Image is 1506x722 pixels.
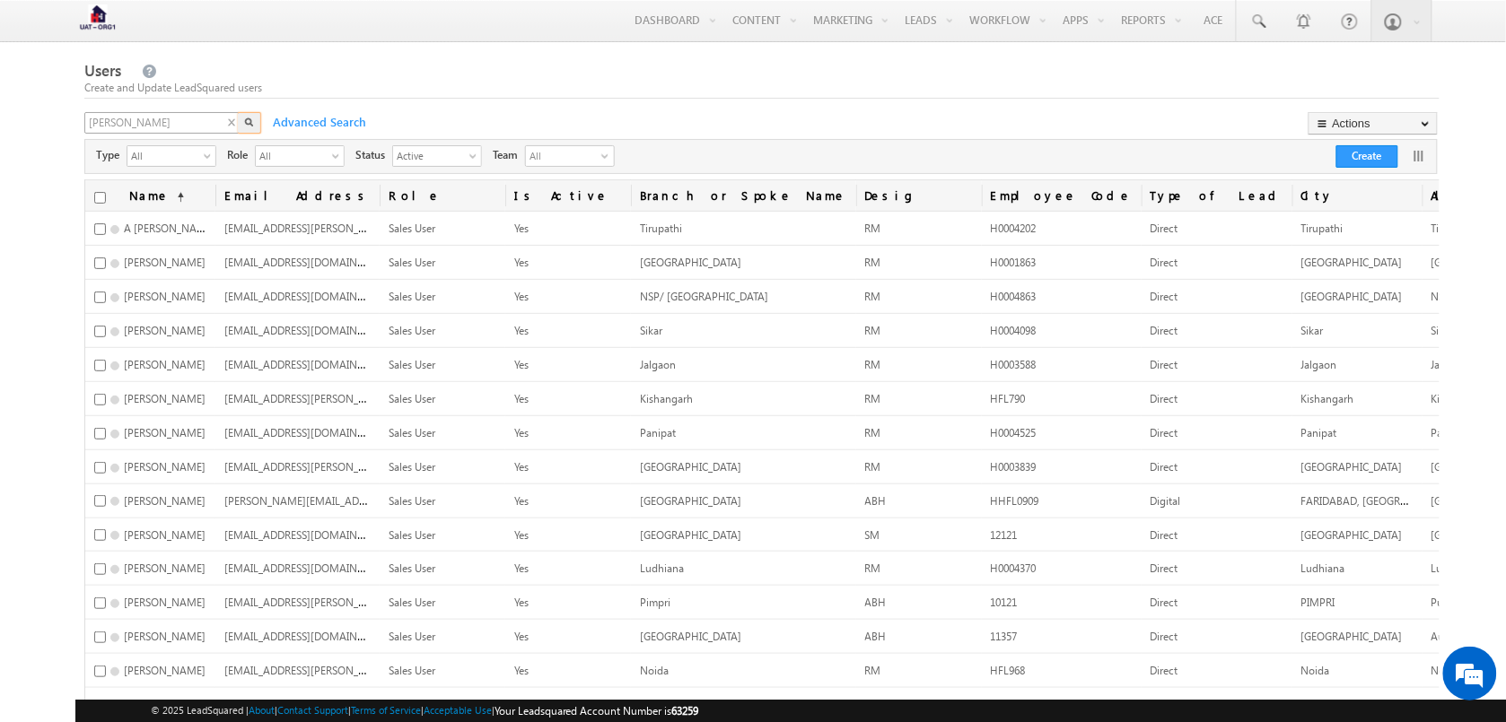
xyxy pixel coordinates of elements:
[84,80,1440,96] div: Create and Update LeadSquared users
[495,704,699,718] span: Your Leadsquared Account Number is
[393,146,467,164] span: Active
[991,324,1037,337] span: H0004098
[1301,222,1344,235] span: Tirupathi
[1432,426,1467,439] span: Panipat
[1151,460,1178,474] span: Direct
[856,180,982,211] a: Desig
[380,180,505,211] a: Role
[389,222,435,235] span: Sales User
[514,324,529,337] span: Yes
[640,324,662,337] span: Sikar
[865,324,881,337] span: RM
[389,290,435,303] span: Sales User
[224,390,477,405] span: [EMAIL_ADDRESS][PERSON_NAME][DOMAIN_NAME]
[355,147,392,163] span: Status
[865,630,887,643] span: ABH
[514,290,529,303] span: Yes
[991,494,1039,508] span: HHFL0909
[1301,630,1403,643] span: [GEOGRAPHIC_DATA]
[389,596,435,609] span: Sales User
[84,60,121,81] span: Users
[865,426,881,439] span: RM
[96,147,127,163] span: Type
[1151,256,1178,269] span: Direct
[505,180,631,211] a: Is Active
[224,662,477,677] span: [EMAIL_ADDRESS][PERSON_NAME][DOMAIN_NAME]
[640,561,684,575] span: Ludhiana
[224,458,477,474] span: [EMAIL_ADDRESS][PERSON_NAME][DOMAIN_NAME]
[1301,460,1403,474] span: [GEOGRAPHIC_DATA]
[1151,426,1178,439] span: Direct
[1301,426,1337,439] span: Panipat
[640,358,676,371] span: Jalgaon
[514,698,529,711] span: Yes
[991,222,1037,235] span: H0004202
[1432,561,1475,575] span: Ludhiana
[1292,180,1423,211] a: City
[170,190,184,204] span: (sorted ascending)
[389,664,435,677] span: Sales User
[982,180,1142,211] a: Employee Code
[514,630,529,643] span: Yes
[389,698,435,711] span: Sales User
[991,561,1037,575] span: H0004370
[991,528,1018,542] span: 12121
[389,630,435,643] span: Sales User
[1151,561,1178,575] span: Direct
[1301,290,1403,303] span: [GEOGRAPHIC_DATA]
[514,392,529,405] span: Yes
[224,356,396,371] span: [EMAIL_ADDRESS][DOMAIN_NAME]
[204,151,218,161] span: select
[389,460,435,474] span: Sales User
[224,424,396,439] span: [EMAIL_ADDRESS][DOMAIN_NAME]
[124,664,206,677] span: [PERSON_NAME]
[224,254,396,269] span: [EMAIL_ADDRESS][DOMAIN_NAME]
[1301,392,1354,405] span: Kishangarh
[424,704,492,716] a: Acceptable Use
[991,358,1037,371] span: H0003588
[124,392,206,405] span: [PERSON_NAME]
[224,220,477,235] span: [EMAIL_ADDRESS][PERSON_NAME][DOMAIN_NAME]
[1151,630,1178,643] span: Direct
[1301,324,1324,337] span: Sikar
[1151,664,1178,677] span: Direct
[991,290,1037,303] span: H0004863
[1151,358,1178,371] span: Direct
[124,561,206,575] span: [PERSON_NAME]
[224,492,477,508] span: [PERSON_NAME][EMAIL_ADDRESS][DOMAIN_NAME]
[640,494,741,508] span: [GEOGRAPHIC_DATA]
[514,426,529,439] span: Yes
[224,560,396,575] span: [EMAIL_ADDRESS][DOMAIN_NAME]
[151,702,699,719] span: © 2025 LeadSquared | | | | |
[1301,492,1465,508] span: FARIDABAD, [GEOGRAPHIC_DATA]
[1336,145,1398,168] button: Create
[514,256,529,269] span: Yes
[640,426,676,439] span: Panipat
[1151,290,1178,303] span: Direct
[389,358,435,371] span: Sales User
[1151,324,1178,337] span: Direct
[640,392,693,405] span: Kishangarh
[389,256,435,269] span: Sales User
[865,596,887,609] span: ABH
[264,114,372,130] span: Advanced Search
[865,664,881,677] span: RM
[389,494,435,508] span: Sales User
[1151,392,1178,405] span: Direct
[991,664,1026,677] span: HFL968
[224,628,396,643] span: [EMAIL_ADDRESS][DOMAIN_NAME]
[124,256,206,269] span: [PERSON_NAME]
[493,147,525,163] span: Team
[1151,494,1181,508] span: Digital
[640,222,682,235] span: Tirupathi
[124,494,206,508] span: [PERSON_NAME]
[1301,664,1330,677] span: Noida
[124,220,215,235] span: A [PERSON_NAME]
[244,117,253,126] img: Search
[991,256,1037,269] span: H0001863
[1301,698,1403,711] span: [GEOGRAPHIC_DATA]
[631,180,856,211] a: Branch or Spoke Name
[1301,528,1403,542] span: [GEOGRAPHIC_DATA]
[640,460,741,474] span: [GEOGRAPHIC_DATA]
[1151,528,1178,542] span: Direct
